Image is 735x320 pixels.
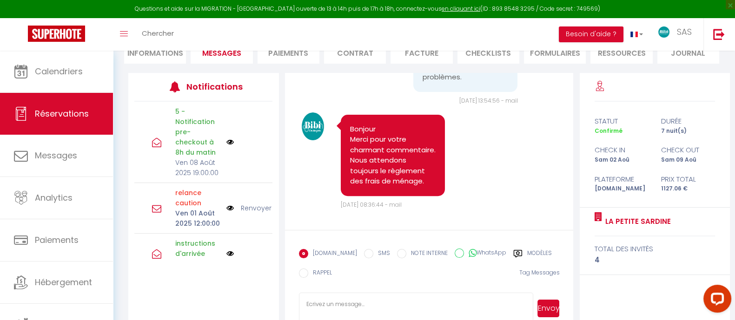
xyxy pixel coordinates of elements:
[590,41,652,64] li: Ressources
[655,156,721,164] div: Sam 09 Aoû
[713,28,725,40] img: logout
[175,188,221,208] p: Motif d'échec d'envoi
[696,281,735,320] iframe: LiveChat chat widget
[595,127,622,135] span: Confirmé
[35,192,73,203] span: Analytics
[226,250,234,257] img: NO IMAGE
[175,238,221,259] p: instructions d'arrivée
[124,41,186,64] li: Informations
[35,234,79,246] span: Paiements
[142,28,174,38] span: Chercher
[135,18,181,51] a: Chercher
[657,26,671,38] img: ...
[35,108,89,119] span: Réservations
[299,112,327,140] img: 17430086468763.png
[308,268,332,279] label: RAPPEL
[35,276,92,288] span: Hébergement
[35,150,77,161] span: Messages
[457,41,519,64] li: CHECKLISTS
[35,65,83,77] span: Calendriers
[202,48,241,59] span: Messages
[527,249,552,261] label: Modèles
[175,157,221,178] p: Ven 08 Août 2025 19:00:00
[226,138,234,146] img: NO IMAGE
[537,300,560,317] button: Envoyer
[241,203,271,213] a: Renvoyer
[559,26,623,42] button: Besoin d'aide ?
[350,124,436,187] pre: Bonjour Merci pour votre charmant commentaire. Nous attendons toujours le règlement des frais de ...
[524,41,586,64] li: FORMULAIRES
[595,255,715,266] div: 4
[677,26,692,38] span: SAS
[602,216,671,227] a: La petite sardine
[519,268,559,276] span: Tag Messages
[391,41,452,64] li: Facture
[589,156,655,164] div: Sam 02 Aoû
[655,184,721,193] div: 1127.06 €
[589,144,655,156] div: check in
[28,26,85,42] img: Super Booking
[373,249,390,259] label: SMS
[175,106,221,157] p: 5 - Notification pre-checkout à 8h du matin
[655,116,721,127] div: durée
[589,174,655,185] div: Plateforme
[442,5,480,13] a: en cliquant ici
[341,201,402,209] span: [DATE] 08:36:44 - mail
[226,203,234,213] img: NO IMAGE
[655,144,721,156] div: check out
[459,97,517,104] span: [DATE] 13:54:56 - mail
[406,249,448,259] label: NOTE INTERNE
[657,41,719,64] li: Journal
[595,243,715,255] div: total des invités
[589,116,655,127] div: statut
[655,174,721,185] div: Prix total
[464,248,506,259] label: WhatsApp
[258,41,319,64] li: Paiements
[186,76,244,97] h3: Notifications
[655,127,721,136] div: 7 nuit(s)
[175,208,221,229] p: Ven 01 Août 2025 12:00:00
[589,184,655,193] div: [DOMAIN_NAME]
[324,41,386,64] li: Contrat
[308,249,357,259] label: [DOMAIN_NAME]
[650,18,703,51] a: ... SAS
